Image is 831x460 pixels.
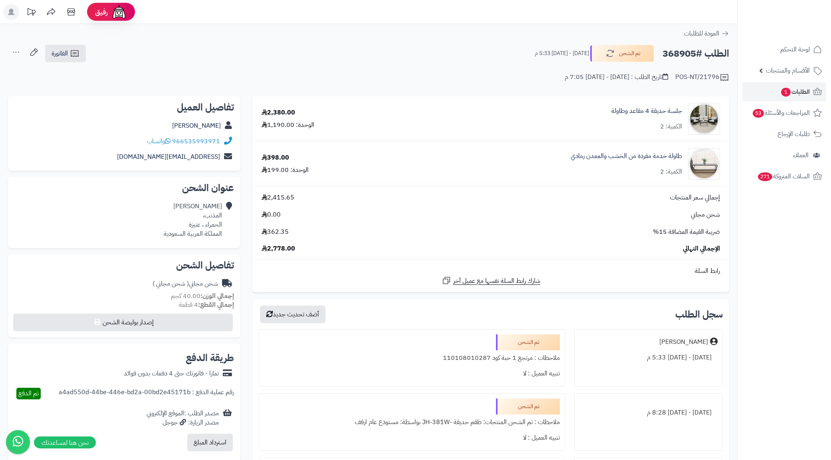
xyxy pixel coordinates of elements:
button: أضف تحديث جديد [260,306,325,323]
div: تم الشحن [496,334,560,350]
a: العودة للطلبات [684,29,729,38]
a: السلات المتروكة271 [742,167,826,186]
div: ملاحظات : تم الشحن المنتجات: طقم حديقة -JH-381W بواسطة: مستودع عام ارفف [264,415,560,430]
a: تحديثات المنصة [21,4,41,22]
div: مصدر الزيارة: جوجل [147,418,219,427]
div: [PERSON_NAME] [659,338,708,347]
img: 1750591260-1-90x90.jpg [688,148,720,180]
div: تنبيه العميل : لا [264,366,560,381]
h3: سجل الطلب [675,310,723,319]
span: السلات المتروكة [757,171,810,182]
div: [DATE] - [DATE] 5:33 م [579,350,718,365]
span: 53 [753,109,764,118]
h2: عنوان الشحن [14,183,234,193]
div: تنبيه العميل : لا [264,430,560,446]
img: ai-face.png [111,4,127,20]
span: المراجعات والأسئلة [752,107,810,118]
h2: تفاصيل الشحن [14,261,234,270]
div: POS-NT/21796 [675,73,729,82]
div: [PERSON_NAME] المذنب، الحمراء ، عنيزة المملكة العربية السعودية [164,202,222,238]
strong: إجمالي الوزن: [200,291,234,301]
span: الفاتورة [52,49,68,58]
span: طلبات الإرجاع [777,128,810,140]
span: 2,778.00 [262,244,295,253]
span: شارك رابط السلة نفسها مع عميل آخر [453,276,540,286]
h2: طريقة الدفع [186,353,234,363]
small: 40.00 كجم [171,291,234,301]
small: 4 قطعة [179,300,234,310]
div: ملاحظات : مرتجع 1 حبة كود 110108010287 [264,350,560,366]
span: 1 [781,88,791,97]
div: مصدر الطلب :الموقع الإلكتروني [147,409,219,427]
a: واتساب [147,136,171,146]
span: العملاء [793,150,809,161]
a: طاولة خدمة مفردة من الخشب والمعدن رمادي [571,152,682,161]
span: إجمالي سعر المنتجات [670,193,720,202]
span: ضريبة القيمة المضافة 15% [653,227,720,237]
div: الوحدة: 199.00 [262,166,309,175]
div: [DATE] - [DATE] 8:28 م [579,405,718,421]
span: شحن مجاني [691,210,720,219]
a: المراجعات والأسئلة53 [742,103,826,122]
a: جلسة حديقة 4 مقاعد وطاولة [611,107,682,116]
img: logo-2.png [777,19,823,36]
a: الفاتورة [45,45,86,62]
a: الطلبات1 [742,82,826,101]
a: شارك رابط السلة نفسها مع عميل آخر [442,276,540,286]
h2: الطلب #368905 [662,45,729,62]
span: ( شحن مجاني ) [153,279,189,288]
button: تم الشحن [590,45,654,62]
a: 966535993971 [172,136,220,146]
div: تاريخ الطلب : [DATE] - [DATE] 7:05 م [565,73,668,82]
span: رفيق [95,7,108,17]
a: [EMAIL_ADDRESS][DOMAIN_NAME] [117,152,220,162]
div: 398.00 [262,153,289,162]
div: الكمية: 2 [660,167,682,176]
span: لوحة التحكم [780,44,810,55]
span: 2,415.65 [262,193,294,202]
span: الطلبات [780,86,810,97]
div: الكمية: 2 [660,122,682,131]
button: إصدار بوليصة الشحن [13,314,233,331]
img: 1754462914-110119010027-90x90.jpg [688,103,720,135]
div: الوحدة: 1,190.00 [262,120,314,130]
div: رقم عملية الدفع : a4ad550d-44be-446e-bd2a-00bd2e45171b [59,388,234,399]
span: الأقسام والمنتجات [766,65,810,76]
div: رابط السلة [256,267,726,276]
div: شحن مجاني [153,279,218,288]
a: طلبات الإرجاع [742,124,826,144]
div: 2,380.00 [262,108,295,117]
span: 271 [758,172,773,181]
span: الإجمالي النهائي [683,244,720,253]
small: [DATE] - [DATE] 5:33 م [535,49,589,57]
span: 0.00 [262,210,281,219]
span: تم الدفع [18,389,39,398]
span: 362.35 [262,227,289,237]
strong: إجمالي القطع: [198,300,234,310]
button: استرداد المبلغ [187,434,233,451]
div: تمارا - فاتورتك حتى 4 دفعات بدون فوائد [124,369,219,378]
h2: تفاصيل العميل [14,103,234,112]
a: العملاء [742,146,826,165]
div: تم الشحن [496,399,560,415]
span: العودة للطلبات [684,29,719,38]
a: لوحة التحكم [742,40,826,59]
a: [PERSON_NAME] [172,121,221,130]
